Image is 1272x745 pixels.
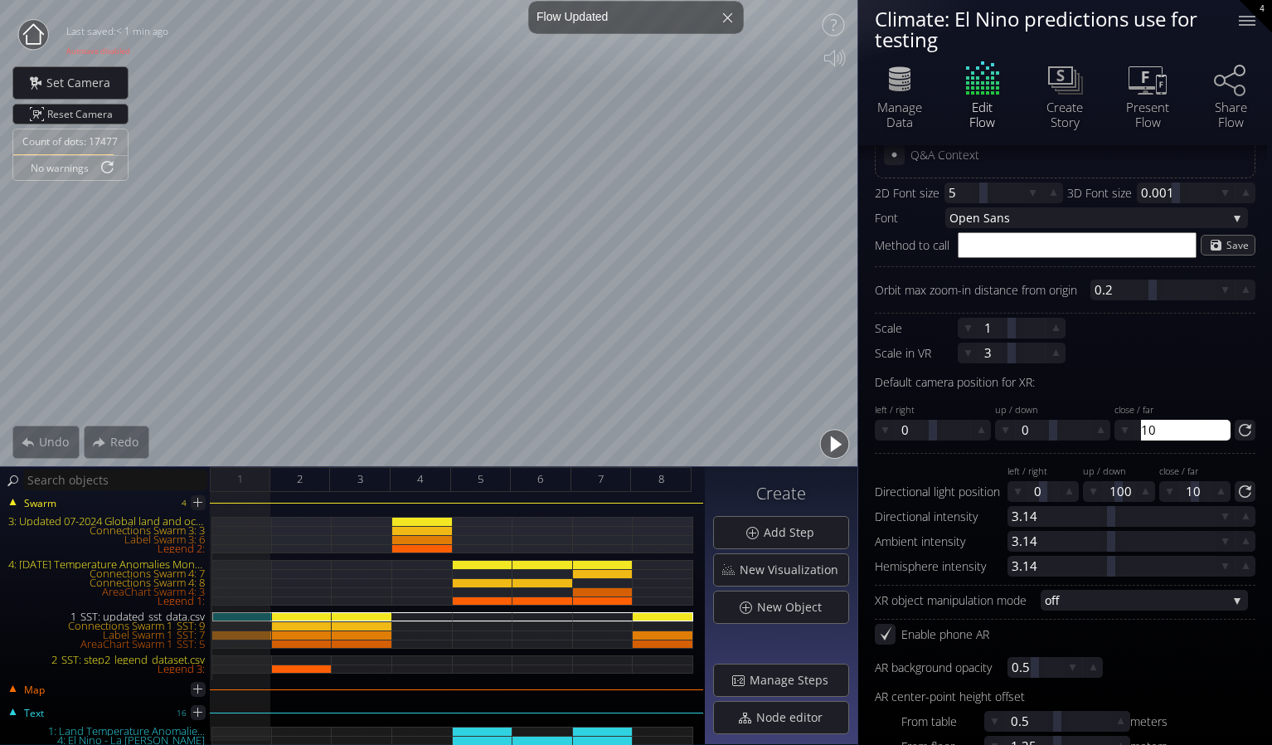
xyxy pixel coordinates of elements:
div: Legend 2: [2,544,211,553]
div: Scale [875,318,958,338]
div: left / right [1007,466,1079,479]
span: 7 [598,469,604,489]
span: Text [23,706,44,721]
div: XR object manipulation mode [875,590,1041,611]
div: close / far [1114,405,1231,417]
span: Set Camera [46,75,120,91]
div: 3: Updated 07-2024 Global land and ocean temp anomalies.csv [2,517,211,526]
div: Label Swarm 3: 6 [2,535,211,544]
div: Scale in VR [875,343,958,363]
span: Map [23,683,45,698]
div: 1: Land Temperature Anomalie... [2,727,211,736]
div: 4: El Nino - La [PERSON_NAME] [2,736,211,745]
span: New Object [756,599,832,616]
input: Search objects [23,470,207,490]
span: s [1004,207,1227,228]
h3: Create [713,484,849,503]
span: 2 [297,469,303,489]
span: 4 [417,469,423,489]
div: Ambient intensity [875,531,1007,552]
div: Directional light position [875,481,1007,502]
div: Connections Swarm 4: 8 [2,578,211,587]
span: 8 [658,469,664,489]
div: AreaChart Swarm 1_SST: 5 [2,640,211,649]
div: Orbit max zoom-in distance from origin [875,280,1090,300]
div: Climate: El Nino predictions use for testing [875,8,1218,50]
div: Hemisphere intensity [875,556,1007,577]
div: 2D Font size [875,183,944,203]
span: Save [1226,236,1255,255]
div: Directional intensity [875,506,1007,527]
span: Node editor [755,709,833,726]
div: 4 [182,493,187,514]
div: meters [901,711,1168,732]
div: Create Story [1036,100,1094,129]
div: Manage Data [871,100,929,129]
span: 1 [237,469,243,489]
div: 1_SST: updated_sst_data.csv [2,612,211,621]
span: New Visualization [739,562,848,578]
span: Reset Camera [47,105,119,124]
div: Q&A Context [910,144,979,165]
div: Font [875,207,945,228]
div: Enable phone AR [901,624,989,645]
span: 6 [537,469,543,489]
div: Legend 1: [2,596,211,606]
div: AR center-point height offset [875,686,1255,707]
div: up / down [995,405,1111,417]
span: Swarm [23,496,56,511]
span: Manage Steps [749,672,838,689]
span: 5 [478,469,483,489]
div: 3D Font size [1067,183,1137,203]
div: 2_SST: step2_legend_dataset.csv [2,655,211,665]
div: Connections Swarm 3: 3 [2,526,211,535]
span: Add Step [763,524,824,541]
div: up / down [1083,466,1154,479]
span: Open San [949,207,1004,228]
div: AR background opacity [875,657,1007,678]
div: AreaChart Swarm 4: 3 [2,587,211,596]
span: 3 [357,469,363,489]
div: Connections Swarm 1_SST: 9 [2,621,211,631]
div: left / right [875,405,991,417]
div: 4: [DATE] Temperature Anomalies Monthly with NSO - used in Flow.csv [2,560,211,569]
div: Label Swarm 1_SST: 7 [2,631,211,640]
div: Default camera position for XR: [875,372,1255,392]
div: Present Flow [1119,100,1177,129]
div: Connections Swarm 4: 7 [2,569,211,578]
div: close / far [1159,466,1231,479]
div: Legend 3: [2,665,211,674]
span: off [1045,590,1227,611]
div: 16 [177,703,187,723]
div: From table [901,711,984,732]
div: Share Flow [1202,100,1260,129]
div: Method to call [875,235,949,256]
